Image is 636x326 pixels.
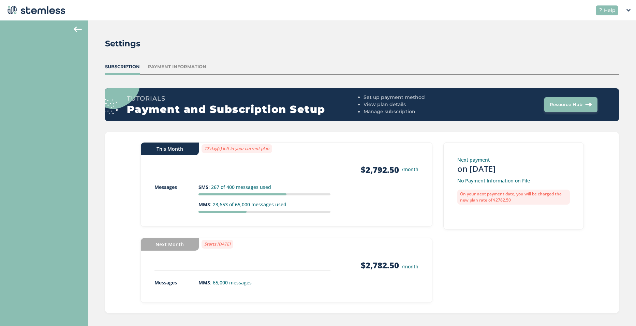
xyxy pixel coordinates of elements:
h3: Tutorials [127,94,361,103]
strong: MMS [198,201,210,208]
button: Resource Hub [544,97,597,112]
div: This Month [141,143,199,155]
iframe: Chat Widget [602,293,636,326]
h2: Payment and Subscription Setup [127,103,361,116]
strong: MMS [198,279,210,286]
p: Next payment [457,156,570,163]
li: Manage subscription [364,108,479,115]
img: logo-dark-0685b13c.svg [5,3,65,17]
li: View plan details [364,101,479,108]
small: /month [402,166,418,173]
p: : 267 of 400 messages used [198,183,330,191]
small: /month [402,263,418,270]
p: No Payment Information on File [457,177,570,184]
img: icon-arrow-back-accent-c549486e.svg [74,27,82,32]
div: Subscription [105,63,140,70]
span: Help [604,7,616,14]
strong: $2,782.50 [361,260,399,271]
span: Resource Hub [550,101,582,108]
div: Payment Information [148,63,206,70]
img: icon-help-white-03924b79.svg [598,8,603,12]
p: : 23,653 of 65,000 messages used [198,201,330,208]
img: circle_dots-9438f9e3.svg [95,65,139,114]
p: Messages [154,183,198,191]
strong: SMS [198,184,208,190]
label: On your next payment date, you will be charged the new plan rate of $2782.50 [457,190,570,205]
p: : 65,000 messages [198,279,330,286]
strong: $2,792.50 [361,164,399,175]
h2: Settings [105,38,140,50]
p: Messages [154,279,198,286]
img: icon_down-arrow-small-66adaf34.svg [626,9,631,12]
label: Starts [DATE] [202,240,233,249]
li: Set up payment method [364,94,479,101]
h3: on [DATE] [457,163,570,174]
label: 17 day(s) left in your current plan [202,144,272,153]
div: Next Month [141,238,199,251]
